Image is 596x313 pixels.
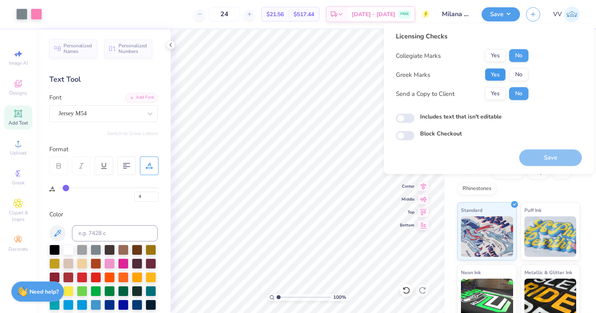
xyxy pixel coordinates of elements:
[457,183,497,195] div: Rhinestones
[509,49,528,62] button: No
[294,10,314,19] span: $517.44
[49,74,158,85] div: Text Tool
[12,180,25,186] span: Greek
[524,268,572,277] span: Metallic & Glitter Ink
[461,206,482,214] span: Standard
[400,11,409,17] span: FREE
[485,68,506,81] button: Yes
[400,197,414,202] span: Middle
[209,7,240,21] input: – –
[396,89,454,98] div: Send a Copy to Client
[49,145,159,154] div: Format
[524,216,577,257] img: Puff Ink
[400,222,414,228] span: Bottom
[482,7,520,21] button: Save
[396,32,528,41] div: Licensing Checks
[107,130,158,137] button: Switch to Greek Letters
[396,51,441,60] div: Collegiate Marks
[4,209,32,222] span: Clipart & logos
[553,10,562,19] span: VV
[126,93,158,102] div: Add Font
[8,120,28,126] span: Add Text
[553,6,580,22] a: VV
[485,49,506,62] button: Yes
[8,246,28,252] span: Decorate
[400,209,414,215] span: Top
[118,43,147,54] span: Personalized Numbers
[9,90,27,96] span: Designs
[49,210,158,219] div: Color
[30,288,59,296] strong: Need help?
[420,112,502,121] label: Includes text that isn't editable
[509,68,528,81] button: No
[461,216,513,257] img: Standard
[396,70,430,79] div: Greek Marks
[63,43,92,54] span: Personalized Names
[564,6,580,22] img: Via Villanueva
[420,129,462,138] label: Block Checkout
[461,268,481,277] span: Neon Ink
[10,150,26,156] span: Upload
[333,294,346,301] span: 100 %
[400,184,414,189] span: Center
[49,93,61,102] label: Font
[485,87,506,100] button: Yes
[9,60,28,66] span: Image AI
[352,10,395,19] span: [DATE] - [DATE]
[436,6,476,22] input: Untitled Design
[509,87,528,100] button: No
[524,206,541,214] span: Puff Ink
[72,225,158,241] input: e.g. 7428 c
[266,10,284,19] span: $21.56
